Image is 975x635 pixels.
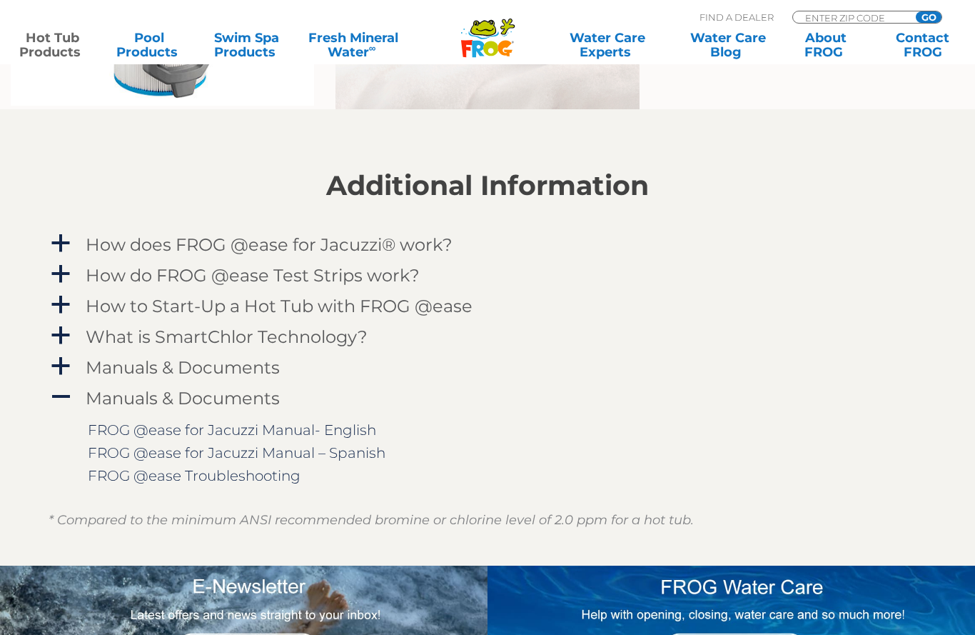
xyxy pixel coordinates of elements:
span: a [50,294,71,316]
h4: What is SmartChlor Technology? [86,327,368,346]
h4: How to Start-Up a Hot Tub with FROG @ease [86,296,473,316]
input: Zip Code Form [804,11,900,24]
em: * Compared to the minimum ANSI recommended bromine or chlorine level of 2.0 ppm for a hot tub. [49,512,694,528]
p: Find A Dealer [699,11,774,24]
a: FROG @ease Troubleshooting [88,467,300,484]
span: a [50,356,71,377]
sup: ∞ [369,42,376,54]
h4: How do FROG @ease Test Strips work? [86,266,420,285]
h4: Manuals & Documents [86,358,280,377]
a: FROG @ease for Jacuzzi Manual- English [88,421,376,439]
span: a [50,264,71,285]
a: Swim SpaProducts [209,31,285,59]
a: Water CareExperts [545,31,668,59]
a: Fresh MineralWater∞ [306,31,401,59]
a: A Manuals & Documents [49,385,926,411]
a: a What is SmartChlor Technology? [49,324,926,350]
a: Hot TubProducts [14,31,90,59]
h4: Manuals & Documents [86,389,280,408]
a: ContactFROG [885,31,961,59]
a: Water CareBlog [690,31,766,59]
a: a How do FROG @ease Test Strips work? [49,262,926,289]
a: a How does FROG @ease for Jacuzzi® work? [49,231,926,258]
a: a Manuals & Documents [49,354,926,381]
a: AboutFROG [788,31,864,59]
a: FROG @ease for Jacuzzi Manual – Spanish [88,444,385,461]
h4: How does FROG @ease for Jacuzzi® work? [86,235,453,254]
span: A [50,386,71,408]
a: PoolProducts [111,31,187,59]
span: a [50,325,71,346]
span: a [50,233,71,254]
a: a How to Start-Up a Hot Tub with FROG @ease [49,293,926,319]
h2: Additional Information [49,170,926,201]
input: GO [916,11,941,23]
